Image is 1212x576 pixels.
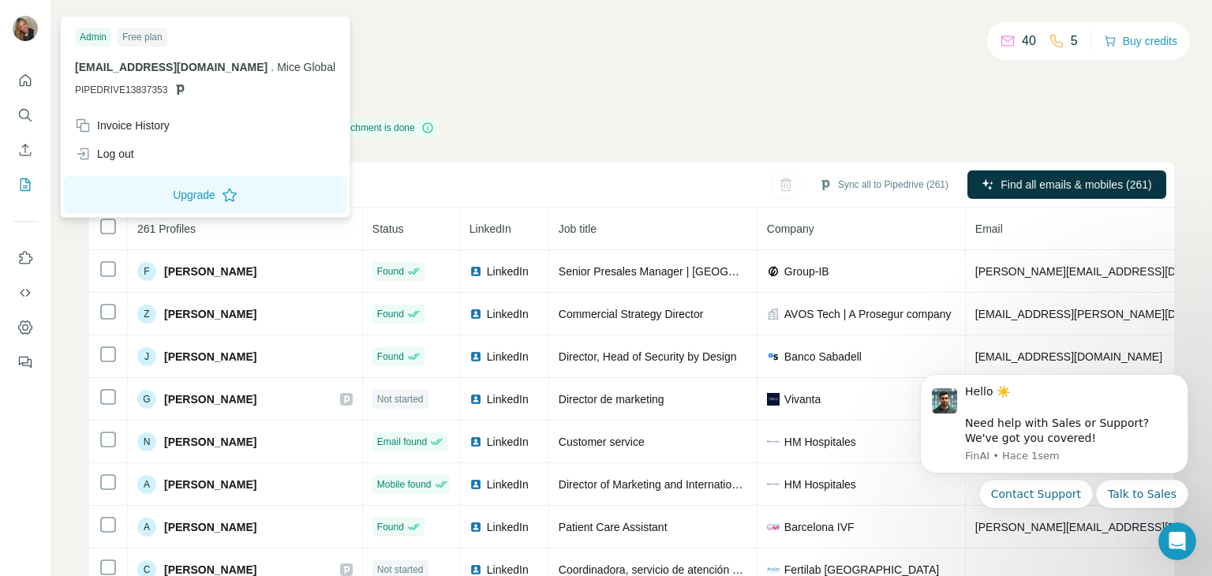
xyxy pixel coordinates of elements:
span: HM Hospitales [784,434,856,450]
button: Use Surfe on LinkedIn [13,244,38,272]
button: Feedback [13,348,38,376]
span: LinkedIn [487,434,529,450]
button: Use Surfe API [13,279,38,307]
img: company-logo [767,265,780,278]
img: LinkedIn logo [469,563,482,576]
img: company-logo [767,393,780,406]
span: LinkedIn [487,477,529,492]
img: company-logo [767,350,780,363]
span: [EMAIL_ADDRESS][DOMAIN_NAME] [75,61,267,73]
span: [PERSON_NAME] [164,434,256,450]
div: A [137,518,156,537]
span: Barcelona IVF [784,519,855,535]
img: LinkedIn logo [469,265,482,278]
span: Banco Sabadell [784,349,862,365]
div: Admin [75,28,111,47]
div: Free plan [118,28,167,47]
span: Status [372,223,404,235]
span: Director de marketing [559,393,664,406]
span: [EMAIL_ADDRESS][DOMAIN_NAME] [975,350,1162,363]
span: 261 Profiles [137,223,196,235]
span: LinkedIn [487,349,529,365]
span: [PERSON_NAME] [164,391,256,407]
span: Company [767,223,814,235]
span: Job title [559,223,597,235]
span: Commercial Strategy Director [559,308,704,320]
div: G [137,390,156,409]
button: My lists [13,170,38,199]
button: Dashboard [13,313,38,342]
span: Email found [377,435,427,449]
div: N [137,432,156,451]
span: LinkedIn [487,391,529,407]
span: Found [377,307,404,321]
span: LinkedIn [487,519,529,535]
span: Not started [377,392,424,406]
div: A [137,475,156,494]
img: LinkedIn logo [469,436,482,448]
span: [PERSON_NAME] [164,519,256,535]
span: [PERSON_NAME] [164,477,256,492]
span: Found [377,264,404,279]
span: Customer service [559,436,645,448]
span: Found [377,520,404,534]
span: [PERSON_NAME] [164,264,256,279]
span: Senior Presales Manager | [GEOGRAPHIC_DATA] & [GEOGRAPHIC_DATA] [559,265,936,278]
span: Find all emails & mobiles (261) [1001,177,1151,193]
span: Email [975,223,1003,235]
div: F [137,262,156,281]
span: LinkedIn [469,223,511,235]
div: Log out [75,146,134,162]
span: PIPEDRIVE13837353 [75,83,167,97]
iframe: Intercom notifications mensaje [896,355,1212,568]
span: LinkedIn [487,306,529,322]
span: Director, Head of Security by Design [559,350,737,363]
span: [PERSON_NAME] [164,306,256,322]
button: Upgrade [64,176,346,214]
div: Enrichment is done [329,118,439,137]
div: J [137,347,156,366]
span: Group-IB [784,264,829,279]
span: AVOS Tech | A Prosegur company [784,306,952,322]
span: [PERSON_NAME] [164,349,256,365]
img: LinkedIn logo [469,521,482,533]
img: company-logo [767,440,780,443]
span: HM Hospitales [784,477,856,492]
img: Avatar [13,16,38,41]
span: . [271,61,274,73]
p: 40 [1022,32,1036,50]
img: LinkedIn logo [469,308,482,320]
span: Patient Care Assistant [559,521,668,533]
button: Search [13,101,38,129]
button: Buy credits [1104,30,1177,52]
span: Director of Marketing and International Relations HM International [559,478,880,491]
img: company-logo [767,521,780,533]
button: Find all emails & mobiles (261) [967,170,1166,199]
span: Vivanta [784,391,821,407]
iframe: Intercom live chat [1158,522,1196,560]
p: 5 [1071,32,1078,50]
span: Coordinadora, servicio de atención al paciente internacional [559,563,851,576]
div: Invoice History [75,118,170,133]
span: LinkedIn [487,264,529,279]
span: Mice Global [277,61,335,73]
button: Quick start [13,66,38,95]
span: Found [377,350,404,364]
img: company-logo [767,563,780,576]
img: LinkedIn logo [469,393,482,406]
button: Enrich CSV [13,136,38,164]
img: company-logo [767,483,780,485]
img: LinkedIn logo [469,350,482,363]
button: Sync all to Pipedrive (261) [808,173,959,196]
span: Mobile found [377,477,432,492]
div: Z [137,305,156,324]
img: LinkedIn logo [469,478,482,491]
